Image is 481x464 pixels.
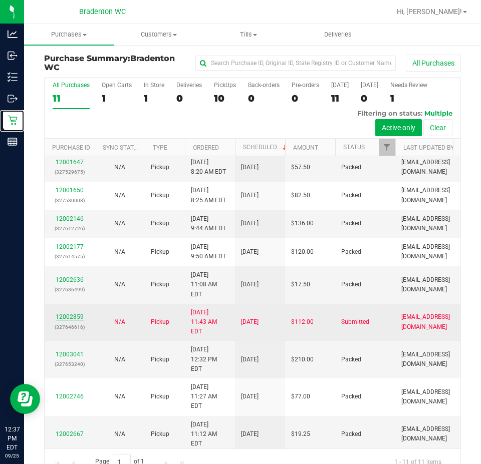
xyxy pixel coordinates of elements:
inline-svg: Inbound [8,51,18,61]
span: [DATE] 8:20 AM EDT [191,158,226,177]
a: 12002746 [56,393,84,400]
span: Packed [341,392,361,401]
button: N/A [114,219,125,228]
div: 10 [214,93,236,104]
a: Last Updated By [403,144,454,151]
div: 1 [144,93,164,104]
span: Pickup [151,429,169,439]
p: (327614575) [51,252,89,261]
span: $120.00 [291,247,314,257]
a: Purchase ID [52,144,90,151]
div: 0 [176,93,202,104]
a: Status [343,144,365,151]
span: $82.50 [291,191,310,200]
span: Pickup [151,355,169,364]
span: Customers [114,30,203,39]
button: N/A [114,163,125,172]
div: 0 [292,93,319,104]
span: Not Applicable [114,281,125,288]
span: Purchases [24,30,114,39]
button: Active only [375,119,422,136]
a: 12002667 [56,430,84,437]
input: Search Purchase ID, Original ID, State Registry ID or Customer Name... [195,56,396,71]
a: Filter [379,139,395,156]
button: N/A [114,355,125,364]
span: Pickup [151,247,169,257]
div: [DATE] [361,82,378,89]
a: Amount [293,144,318,151]
span: $112.00 [291,317,314,327]
a: Purchases [24,24,114,45]
p: (327636499) [51,285,89,294]
span: Not Applicable [114,393,125,400]
span: Packed [341,429,361,439]
div: Deliveries [176,82,202,89]
a: Sync Status [103,144,141,151]
p: 09/25 [5,452,20,459]
span: [DATE] [241,392,259,401]
div: All Purchases [53,82,90,89]
span: Not Applicable [114,248,125,255]
span: Not Applicable [114,356,125,363]
span: [DATE] [241,355,259,364]
span: [DATE] 9:50 AM EDT [191,242,226,261]
a: 12001650 [56,187,84,194]
div: 11 [331,93,349,104]
a: 12002636 [56,276,84,283]
div: 1 [102,93,132,104]
a: 12002146 [56,215,84,222]
span: [DATE] [241,429,259,439]
span: Packed [341,163,361,172]
span: Pickup [151,191,169,200]
span: [DATE] [241,219,259,228]
a: Ordered [193,144,219,151]
span: Not Applicable [114,192,125,199]
span: Pickup [151,280,169,289]
inline-svg: Outbound [8,94,18,104]
span: Packed [341,191,361,200]
span: [DATE] [241,317,259,327]
button: Clear [423,119,452,136]
div: 0 [248,93,280,104]
div: 11 [53,93,90,104]
div: Needs Review [390,82,427,89]
inline-svg: Analytics [8,29,18,39]
span: [DATE] [241,191,259,200]
span: $17.50 [291,280,310,289]
inline-svg: Reports [8,137,18,147]
button: All Purchases [406,55,461,72]
a: Scheduled [243,144,289,151]
a: Type [153,144,167,151]
span: $136.00 [291,219,314,228]
a: 12002859 [56,313,84,320]
p: (327653240) [51,359,89,369]
button: N/A [114,317,125,327]
span: [DATE] [241,163,259,172]
p: 12:37 PM EDT [5,425,20,452]
span: Not Applicable [114,164,125,171]
span: Multiple [424,109,452,117]
span: $19.25 [291,429,310,439]
p: (327612726) [51,224,89,233]
p: (327530008) [51,196,89,205]
span: Not Applicable [114,220,125,227]
inline-svg: Inventory [8,72,18,82]
span: [DATE] 11:43 AM EDT [191,308,229,337]
span: Submitted [341,317,369,327]
span: $210.00 [291,355,314,364]
span: Packed [341,355,361,364]
p: (327646616) [51,322,89,332]
button: N/A [114,191,125,200]
span: Pickup [151,163,169,172]
span: [DATE] 11:27 AM EDT [191,382,229,411]
button: N/A [114,429,125,439]
span: Filtering on status: [357,109,422,117]
p: (327529675) [51,167,89,177]
div: Pre-orders [292,82,319,89]
div: 1 [390,93,427,104]
span: Hi, [PERSON_NAME]! [397,8,462,16]
span: Pickup [151,317,169,327]
h3: Purchase Summary: [44,54,183,72]
span: Tills [204,30,293,39]
button: N/A [114,392,125,401]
